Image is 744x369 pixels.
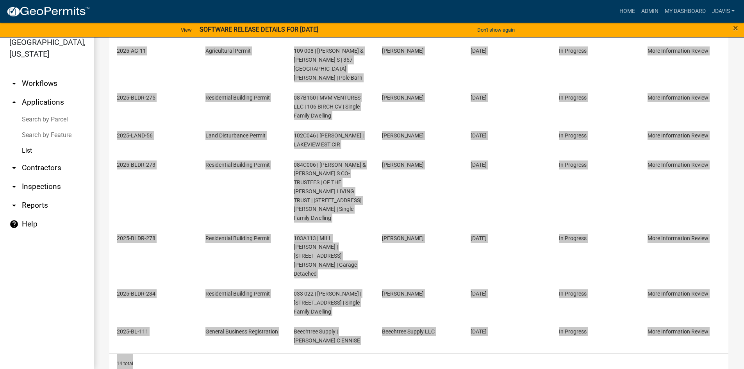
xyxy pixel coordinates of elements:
[382,235,424,241] span: Rick Mill
[471,235,487,241] span: 09/08/2025
[559,162,587,168] span: In Progress
[117,235,155,241] a: 2025-BLDR-278
[709,4,738,19] a: jdavis
[117,48,146,54] a: 2025-AG-11
[382,132,424,139] span: Kathleen Gibson
[117,94,155,101] a: 2025-BLDR-275
[559,132,587,139] span: In Progress
[474,23,518,36] button: Don't show again
[648,132,708,139] a: More Information Review
[9,182,19,191] i: arrow_drop_down
[648,48,708,54] a: More Information Review
[178,23,195,36] a: View
[294,48,364,80] span: 109 008 | HERNANDEZ ALBERTO & CONSANDRA S | 357 OLD COPELAN RD | Pole Barn
[117,291,155,297] a: 2025-BLDR-234
[294,328,360,344] span: Beechtree Supply | BURKE C ENNISE
[662,4,709,19] a: My Dashboard
[559,48,587,54] span: In Progress
[9,163,19,173] i: arrow_drop_down
[559,291,587,297] span: In Progress
[471,132,487,139] span: 09/11/2025
[648,235,708,241] a: More Information Review
[382,48,424,54] span: Alberto Hernandez
[382,162,424,168] span: Marvin Roberts
[205,235,270,241] span: Residential Building Permit
[9,79,19,88] i: arrow_drop_down
[205,328,278,335] span: General Business Registration
[294,94,360,119] span: 087B150 | MVM VENTURES LLC | 106 BIRCH CV | Single Family Dwelling
[117,328,148,335] a: 2025-BL-111
[471,328,487,335] span: 05/29/2025
[200,26,318,33] strong: SOFTWARE RELEASE DETAILS FOR [DATE]
[9,201,19,210] i: arrow_drop_down
[559,235,587,241] span: In Progress
[382,94,424,101] span: Mitch Melder
[382,328,435,335] span: Beechtree Supply LLC
[117,132,153,139] a: 2025-LAND-56
[648,162,708,168] a: More Information Review
[382,291,424,297] span: Charles Alecksen
[205,162,270,168] span: Residential Building Permit
[648,291,708,297] a: More Information Review
[9,219,19,229] i: help
[648,94,708,101] a: More Information Review
[205,291,270,297] span: Residential Building Permit
[294,291,361,315] span: 033 022 | ALECKSEN CHARLES | 175 CENTRAL RD | Single Family Dwelling
[205,48,251,54] span: Agricultural Permit
[117,162,155,168] a: 2025-BLDR-273
[559,328,587,335] span: In Progress
[648,328,708,335] a: More Information Review
[294,132,364,148] span: 102C046 | Kathleen Colwick Gibson | LAKEVIEW EST CIR
[471,48,487,54] span: 09/14/2025
[9,98,19,107] i: arrow_drop_up
[294,162,366,221] span: 084C006 | GREVAS JAMES T & GLORIA S CO-TRUSTEES | OF THE GREVAS LIVING TRUST | 989 DENNIS STATION...
[471,291,487,297] span: 07/31/2025
[638,4,662,19] a: Admin
[616,4,638,19] a: Home
[471,162,487,168] span: 09/09/2025
[294,235,357,277] span: 103A113 | MILL RICHARD P | 128 MISTY WAY | Garage Detached
[205,94,270,101] span: Residential Building Permit
[733,23,738,33] button: Close
[205,132,266,139] span: Land Disturbance Permit
[471,94,487,101] span: 09/11/2025
[733,23,738,34] span: ×
[559,94,587,101] span: In Progress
